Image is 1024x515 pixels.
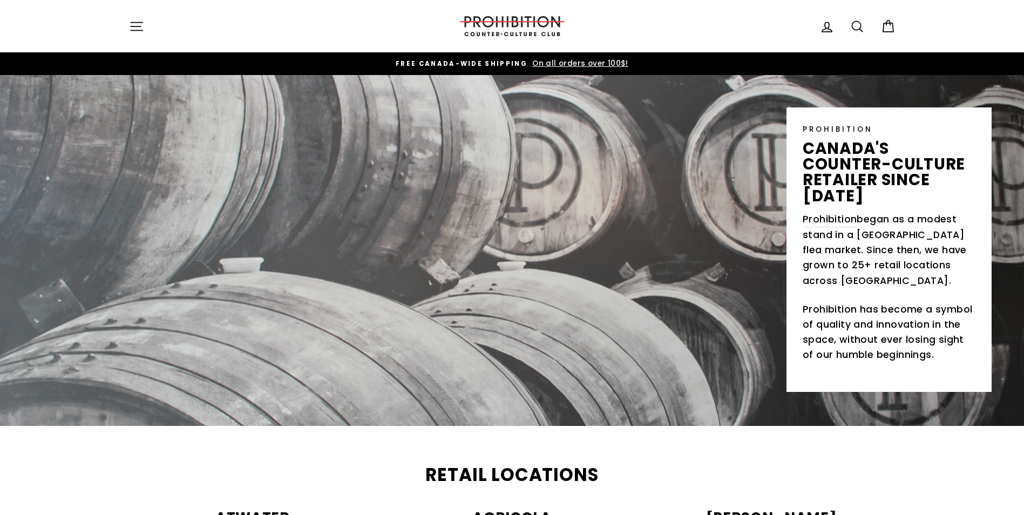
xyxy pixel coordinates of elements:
a: Prohibition [803,212,857,227]
span: On all orders over 100$! [530,58,628,69]
h2: Retail Locations [129,466,896,484]
p: PROHIBITION [803,124,975,135]
p: canada's counter-culture retailer since [DATE] [803,140,975,204]
img: PROHIBITION COUNTER-CULTURE CLUB [458,16,566,36]
span: FREE CANADA-WIDE SHIPPING [396,59,527,68]
a: FREE CANADA-WIDE SHIPPING On all orders over 100$! [132,58,893,70]
p: Prohibition has become a symbol of quality and innovation in the space, without ever losing sight... [803,302,975,363]
p: began as a modest stand in a [GEOGRAPHIC_DATA] flea market. Since then, we have grown to 25+ reta... [803,212,975,288]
